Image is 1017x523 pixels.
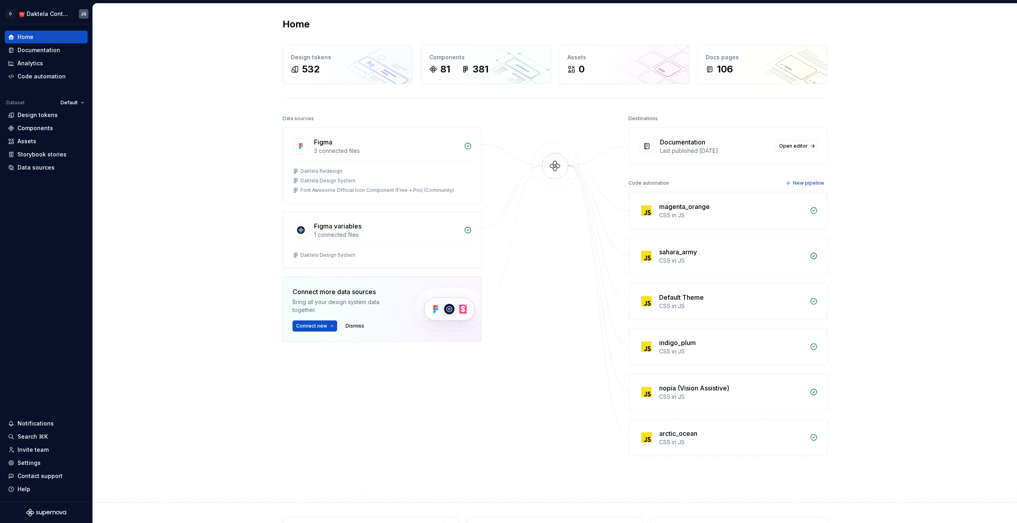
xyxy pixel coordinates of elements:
button: Help [5,483,88,496]
div: Daktela Redesign [300,168,342,174]
button: Connect new [293,320,337,332]
span: Default [61,100,78,106]
div: Components [18,124,53,132]
div: Default Theme [659,293,704,302]
div: CSS in JS [659,347,805,355]
div: Last published [DATE] [660,147,771,155]
div: Search ⌘K [18,433,48,441]
div: ☎️ Daktela Contact Centre [18,10,69,18]
div: Design tokens [18,111,58,119]
div: Invite team [18,446,49,454]
a: Analytics [5,57,88,70]
h2: Home [283,18,310,31]
div: 81 [440,63,450,76]
div: Data sources [283,113,314,124]
a: Open editor [776,141,818,152]
div: Connect more data sources [293,287,400,297]
div: Documentation [18,46,60,54]
a: Components [5,122,88,135]
a: Figma variables1 connected filesDaktela Design System [283,211,482,268]
div: indigo_plum [659,338,696,347]
div: Data sources [18,164,55,172]
div: Analytics [18,59,43,67]
div: 0 [579,63,585,76]
div: JG [81,11,86,17]
button: Contact support [5,470,88,482]
a: Invite team [5,443,88,456]
a: Documentation [5,44,88,57]
a: Design tokens [5,109,88,121]
div: 106 [717,63,733,76]
div: sahara_army [659,247,697,257]
svg: Supernova Logo [26,509,66,517]
a: Code automation [5,70,88,83]
a: Design tokens532 [283,45,413,84]
div: Help [18,485,30,493]
span: Open editor [779,143,808,149]
div: CSS in JS [659,257,805,265]
div: Settings [18,459,41,467]
a: Settings [5,457,88,469]
div: 1 connected files [314,231,459,239]
span: Connect new [296,323,327,329]
div: Storybook stories [18,150,67,158]
div: Bring all your design system data together. [293,298,400,314]
div: Docs pages [706,53,819,61]
button: Notifications [5,417,88,430]
a: Home [5,31,88,43]
div: 532 [302,63,320,76]
a: Figma3 connected filesDaktela RedesignDaktela Design SystemFont Awesome Official Icon Component (... [283,127,482,203]
a: Docs pages106 [697,45,828,84]
button: Dismiss [342,320,368,332]
div: Figma [314,137,332,147]
div: Code automation [18,72,66,80]
div: Contact support [18,472,63,480]
div: Assets [567,53,681,61]
a: Assets0 [559,45,689,84]
a: Assets [5,135,88,148]
div: Notifications [18,420,54,427]
div: nopia (Vision Assistive) [659,383,729,393]
div: Font Awesome Official Icon Component (Free + Pro) (Community) [300,187,454,193]
a: Data sources [5,161,88,174]
button: D☎️ Daktela Contact CentreJG [2,5,91,22]
div: 381 [473,63,489,76]
div: CSS in JS [659,393,805,401]
div: Design tokens [291,53,404,61]
button: New pipeline [783,178,828,189]
button: Search ⌘K [5,430,88,443]
div: Dataset [6,100,25,106]
span: Dismiss [346,323,364,329]
div: D [6,9,15,19]
div: CSS in JS [659,211,805,219]
div: arctic_ocean [659,429,697,438]
div: Assets [18,137,36,145]
button: Default [57,97,88,108]
div: Figma variables [314,221,361,231]
div: CSS in JS [659,438,805,446]
div: 3 connected files [314,147,459,155]
a: Components81381 [421,45,551,84]
div: Documentation [660,137,705,147]
div: Components [429,53,543,61]
div: Home [18,33,33,41]
span: New pipeline [793,180,824,186]
div: Daktela Design System [300,252,355,258]
div: magenta_orange [659,202,710,211]
div: Daktela Design System [300,178,355,184]
div: Destinations [628,113,658,124]
a: Storybook stories [5,148,88,161]
div: Code automation [628,178,669,189]
div: CSS in JS [659,302,805,310]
